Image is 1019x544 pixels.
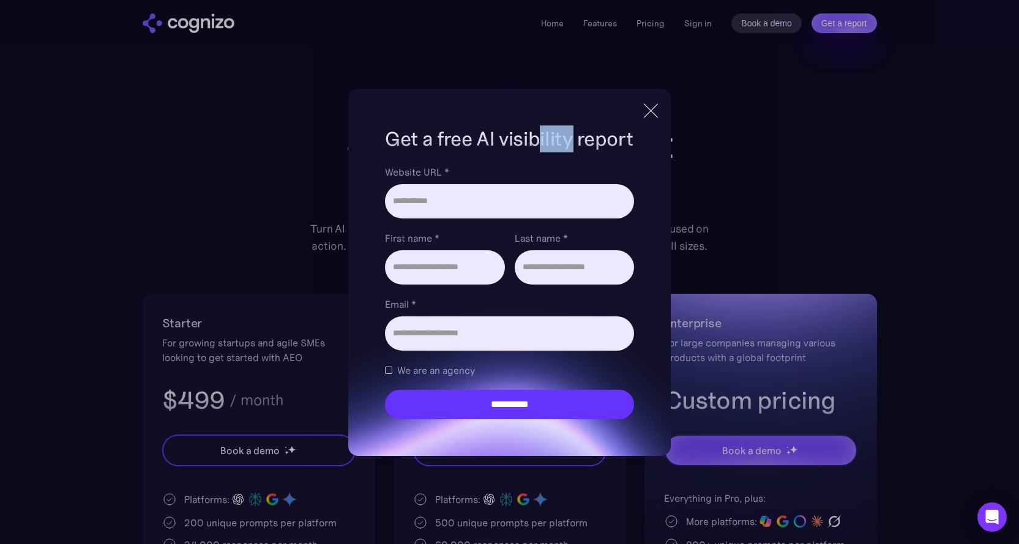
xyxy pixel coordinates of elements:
label: Email * [385,297,633,311]
h1: Get a free AI visibility report [385,125,633,152]
form: Brand Report Form [385,165,633,419]
span: We are an agency [397,363,475,378]
label: Website URL * [385,165,633,179]
div: Open Intercom Messenger [977,502,1007,532]
label: Last name * [515,231,634,245]
label: First name * [385,231,504,245]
